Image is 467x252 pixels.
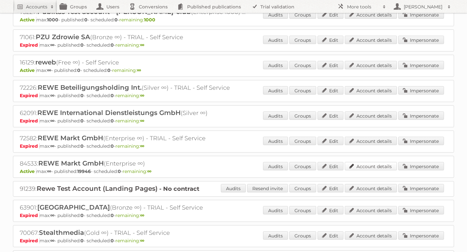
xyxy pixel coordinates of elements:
p: max: - published: - scheduled: - [20,17,447,23]
a: Account details [345,36,397,44]
a: Groups [289,86,316,95]
strong: ∞ [50,143,54,149]
strong: 0 [111,143,114,149]
a: Edit [317,86,343,95]
a: Account details [345,86,397,95]
strong: ∞ [50,42,54,48]
strong: ∞ [140,143,144,149]
a: Edit [317,61,343,69]
strong: 0 [80,238,84,244]
a: Edit [317,184,343,192]
strong: 0 [84,17,88,23]
a: Audits [263,61,288,69]
a: Audits [263,206,288,214]
a: Account details [345,231,397,240]
h2: 62091: (Silver ∞) [20,109,247,117]
span: REWE International Dienstleistungs GmbH [37,109,181,117]
strong: ∞ [137,67,141,73]
strong: ∞ [140,118,144,124]
strong: ∞ [140,42,144,48]
strong: ∞ [140,238,144,244]
a: Groups [289,184,316,192]
strong: ∞ [140,212,144,218]
strong: 1000 [47,17,58,23]
span: Expired [20,93,40,98]
span: REWE Beteiligungsholding Int. [38,84,142,91]
p: max: - published: - scheduled: - [20,42,447,48]
strong: ∞ [50,212,54,218]
a: Audits [263,111,288,120]
a: Groups [289,36,316,44]
strong: - No contract [159,185,199,192]
span: remaining: [115,118,144,124]
strong: 0 [80,118,84,124]
span: remaining: [112,67,141,73]
a: Account details [345,61,397,69]
p: max: - published: - scheduled: - [20,67,447,73]
a: Edit [317,10,343,19]
a: Impersonate [398,86,444,95]
strong: 0 [107,67,111,73]
a: Audits [263,36,288,44]
span: remaining: [115,212,144,218]
span: Active [20,168,36,174]
a: Groups [289,231,316,240]
p: max: - published: - scheduled: - [20,212,447,218]
strong: 0 [111,238,114,244]
a: 91239:Rewe Test Account (Landing Pages) - No contract [20,185,199,192]
span: remaining: [119,17,155,23]
a: Edit [317,162,343,170]
strong: ∞ [47,67,51,73]
h2: More tools [347,4,379,10]
strong: 0 [80,42,84,48]
a: Account details [345,162,397,170]
span: remaining: [115,143,144,149]
h2: [PERSON_NAME] [402,4,444,10]
a: Edit [317,111,343,120]
a: Groups [289,10,316,19]
p: max: - published: - scheduled: - [20,168,447,174]
span: Expired [20,143,40,149]
strong: ∞ [147,168,151,174]
a: Account details [345,10,397,19]
p: max: - published: - scheduled: - [20,93,447,98]
span: REWE Markt GmbH [38,159,104,167]
span: reweb [35,58,56,66]
a: Edit [317,36,343,44]
a: Groups [289,61,316,69]
a: Edit [317,231,343,240]
strong: 0 [111,212,114,218]
span: Stealthmedia [39,229,84,236]
a: Account details [345,137,397,145]
span: Expired [20,238,40,244]
a: Resend invite [247,184,288,192]
strong: 0 [80,143,84,149]
a: Impersonate [398,206,444,214]
a: Impersonate [398,137,444,145]
span: Rewe Test Account (Landing Pages) [37,185,158,192]
strong: 0 [80,212,84,218]
a: Impersonate [398,10,444,19]
a: Groups [289,137,316,145]
strong: ∞ [47,168,51,174]
strong: 0 [118,168,121,174]
a: Audits [263,86,288,95]
a: Audits [263,231,288,240]
a: Account details [345,206,397,214]
span: Expired [20,118,40,124]
h2: 16129: (Free ∞) - Self Service [20,58,247,67]
p: max: - published: - scheduled: - [20,143,447,149]
span: remaining: [115,238,144,244]
strong: 0 [80,93,84,98]
a: Groups [289,111,316,120]
span: remaining: [115,42,144,48]
a: Impersonate [398,111,444,120]
strong: 0 [111,118,114,124]
strong: ∞ [50,118,54,124]
a: Impersonate [398,184,444,192]
p: max: - published: - scheduled: - [20,118,447,124]
span: PZU Zdrowie SA [36,33,90,41]
h2: 71061: (Bronze ∞) - TRIAL - Self Service [20,33,247,41]
strong: 1000 [144,17,155,23]
h2: Accounts [26,4,47,10]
